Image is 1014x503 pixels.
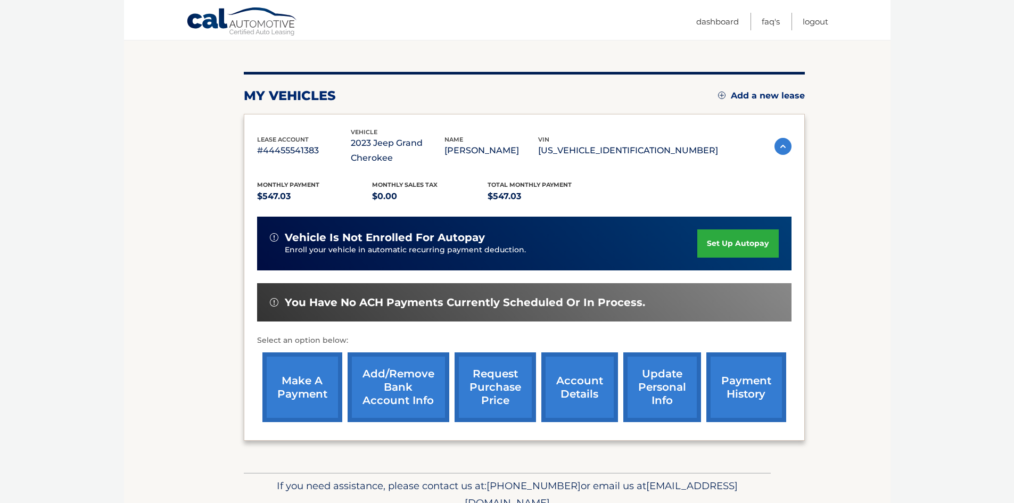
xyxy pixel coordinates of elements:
[244,88,336,104] h2: my vehicles
[351,128,377,136] span: vehicle
[285,231,485,244] span: vehicle is not enrolled for autopay
[803,13,828,30] a: Logout
[257,136,309,143] span: lease account
[774,138,792,155] img: accordion-active.svg
[487,480,581,492] span: [PHONE_NUMBER]
[455,352,536,422] a: request purchase price
[372,189,488,204] p: $0.00
[262,352,342,422] a: make a payment
[623,352,701,422] a: update personal info
[538,136,549,143] span: vin
[718,90,805,101] a: Add a new lease
[285,296,645,309] span: You have no ACH payments currently scheduled or in process.
[488,181,572,188] span: Total Monthly Payment
[488,189,603,204] p: $547.03
[348,352,449,422] a: Add/Remove bank account info
[270,233,278,242] img: alert-white.svg
[257,181,319,188] span: Monthly Payment
[257,143,351,158] p: #44455541383
[541,352,618,422] a: account details
[186,7,298,38] a: Cal Automotive
[762,13,780,30] a: FAQ's
[257,189,373,204] p: $547.03
[444,143,538,158] p: [PERSON_NAME]
[696,13,739,30] a: Dashboard
[351,136,444,166] p: 2023 Jeep Grand Cherokee
[285,244,698,256] p: Enroll your vehicle in automatic recurring payment deduction.
[718,92,726,99] img: add.svg
[257,334,792,347] p: Select an option below:
[538,143,718,158] p: [US_VEHICLE_IDENTIFICATION_NUMBER]
[706,352,786,422] a: payment history
[372,181,438,188] span: Monthly sales Tax
[697,229,778,258] a: set up autopay
[444,136,463,143] span: name
[270,298,278,307] img: alert-white.svg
